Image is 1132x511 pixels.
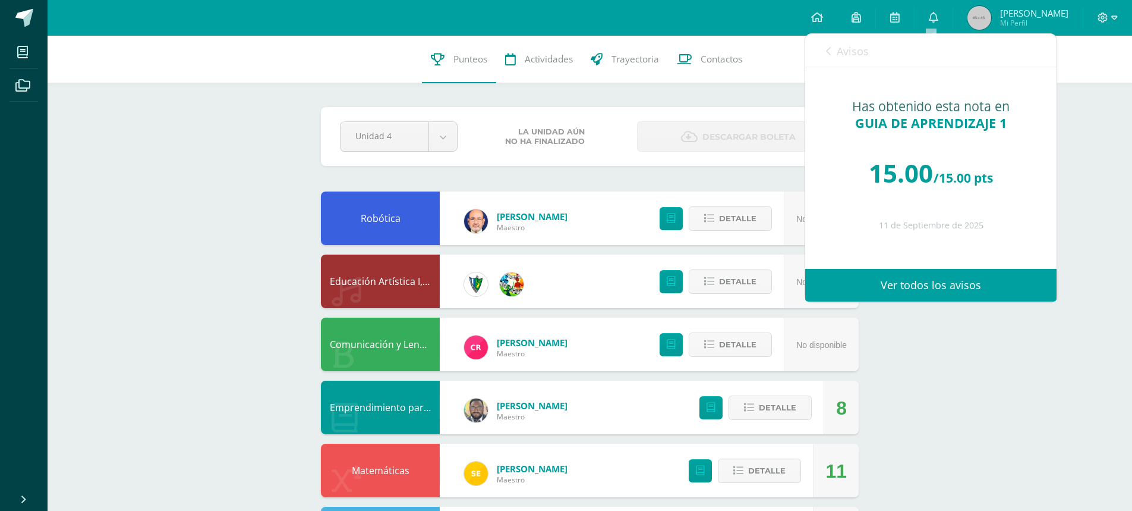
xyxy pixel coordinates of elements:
[464,462,488,485] img: 03c2987289e60ca238394da5f82a525a.png
[497,222,567,233] span: Maestro
[967,6,991,30] img: 45x45
[668,36,751,83] a: Contactos
[497,475,567,485] span: Maestro
[829,98,1033,131] div: Has obtenido esta nota en
[497,349,567,359] span: Maestro
[836,381,847,435] div: 8
[497,337,567,349] span: [PERSON_NAME]
[689,269,772,294] button: Detalle
[464,399,488,422] img: 712781701cd376c1a616437b5c60ae46.png
[321,381,440,434] div: Emprendimiento para la Productividad
[321,255,440,308] div: Educación Artística I, Música y Danza
[582,36,668,83] a: Trayectoria
[1000,18,1068,28] span: Mi Perfil
[453,53,487,65] span: Punteos
[829,221,1033,231] div: 11 de Septiembre de 2025
[464,209,488,233] img: 6b7a2a75a6c7e6282b1a1fdce061224c.png
[719,334,756,356] span: Detalle
[796,340,847,350] span: No disponible
[321,318,440,371] div: Comunicación y Lenguaje, Idioma Español
[497,400,567,412] span: [PERSON_NAME]
[500,272,524,296] img: 159e24a6ecedfdf8f489544946a573f0.png
[701,53,742,65] span: Contactos
[464,336,488,359] img: ab28fb4d7ed199cf7a34bbef56a79c5b.png
[497,211,567,222] span: [PERSON_NAME]
[748,460,786,482] span: Detalle
[718,459,801,483] button: Detalle
[702,123,796,152] span: Descargar boleta
[340,122,457,151] a: Unidad 4
[689,333,772,357] button: Detalle
[869,156,933,190] span: 15.00
[355,122,414,150] span: Unidad 4
[422,36,496,83] a: Punteos
[689,206,772,231] button: Detalle
[496,36,582,83] a: Actividades
[805,269,1057,302] a: Ver todos los avisos
[796,214,847,224] span: No disponible
[759,397,796,419] span: Detalle
[321,444,440,497] div: Matemáticas
[525,53,573,65] span: Actividades
[729,396,812,420] button: Detalle
[611,53,659,65] span: Trayectoria
[719,271,756,293] span: Detalle
[719,208,756,230] span: Detalle
[321,192,440,245] div: Robótica
[825,444,847,498] div: 11
[497,412,567,422] span: Maestro
[855,114,1007,131] span: GUIA DE APRENDIZAJE 1
[837,44,869,58] span: Avisos
[497,463,567,475] span: [PERSON_NAME]
[464,272,488,296] img: 9f174a157161b4ddbe12118a61fed988.png
[505,127,585,146] span: La unidad aún no ha finalizado
[934,170,993,186] span: /15.00 pts
[1000,7,1068,19] span: [PERSON_NAME]
[796,277,847,287] span: No disponible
